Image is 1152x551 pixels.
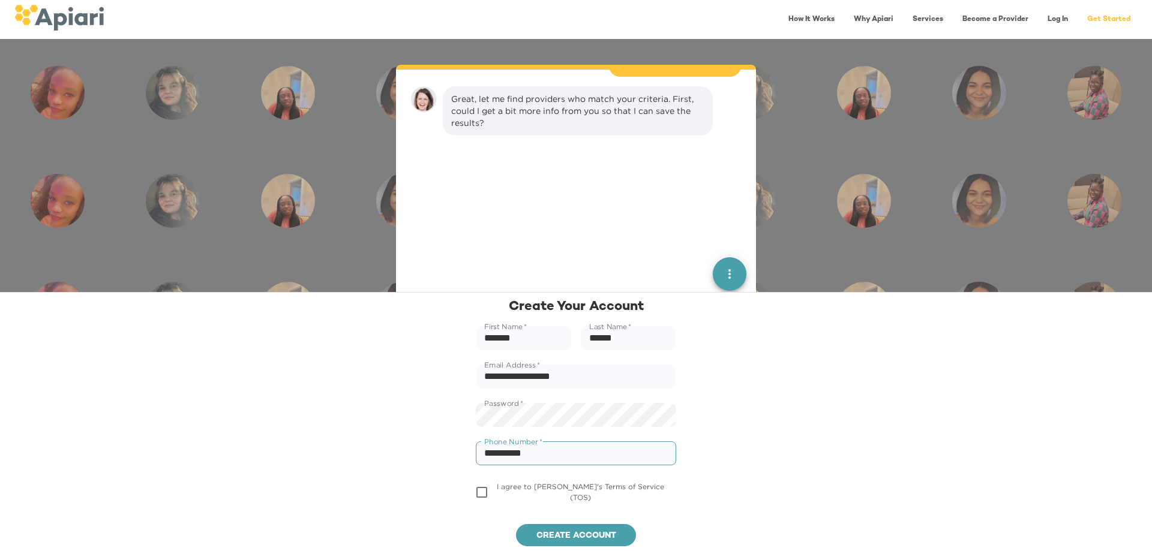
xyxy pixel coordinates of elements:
[570,483,664,501] a: Terms of Service (TOS)
[1040,7,1075,32] a: Log In
[905,7,950,32] a: Services
[451,93,704,129] div: Great, let me find providers who match your criteria. First, could I get a bit more info from you...
[1080,7,1138,32] a: Get Started
[14,5,104,31] img: logo
[847,7,901,32] a: Why Apiari
[781,7,842,32] a: How It Works
[410,86,437,113] img: amy.37686e0395c82528988e.png
[526,529,626,544] span: Create account
[955,7,1036,32] a: Become a Provider
[497,483,664,501] span: I agree to [PERSON_NAME]'s
[476,297,676,316] div: Create Your Account
[516,524,636,547] button: Create account
[713,257,746,290] button: quick menu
